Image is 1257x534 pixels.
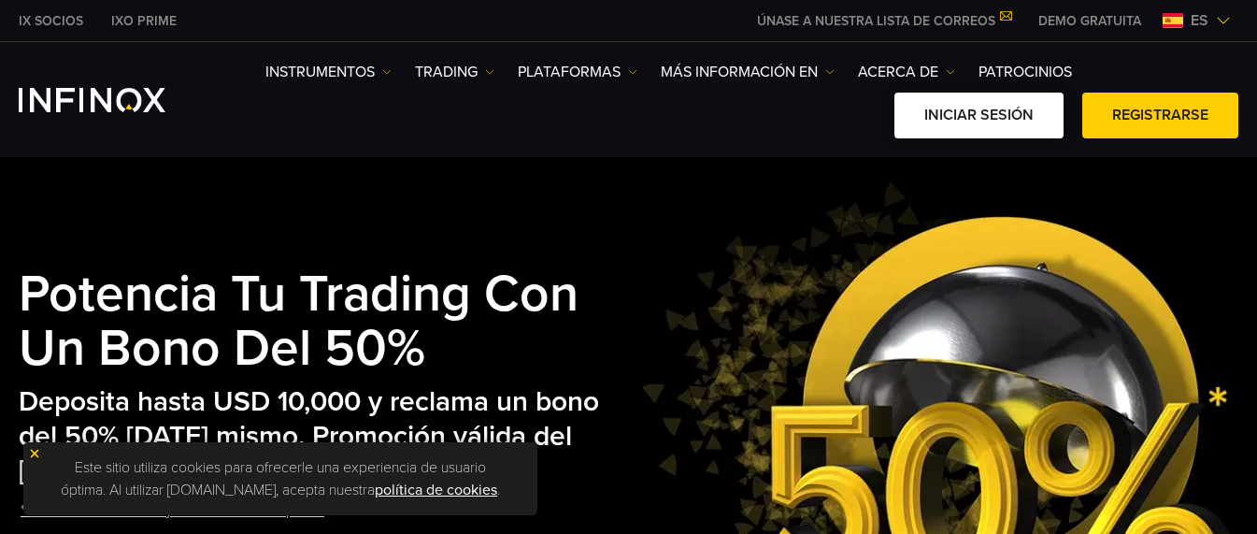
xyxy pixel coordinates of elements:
a: Registrarse [1082,93,1238,138]
a: ACERCA DE [858,61,955,83]
img: yellow close icon [28,447,41,460]
a: INFINOX [5,11,97,31]
a: INFINOX Logo [19,88,209,112]
a: ÚNASE A NUESTRA LISTA DE CORREOS [743,13,1024,29]
a: Más información en [661,61,835,83]
a: Iniciar sesión [894,93,1064,138]
p: Este sitio utiliza cookies para ofrecerle una experiencia de usuario óptima. Al utilizar [DOMAIN_... [33,452,528,506]
a: Patrocinios [978,61,1072,83]
strong: Potencia tu Trading con un Bono del 50% [19,264,579,380]
a: TRADING [415,61,494,83]
a: Instrumentos [265,61,392,83]
a: INFINOX [97,11,191,31]
a: PLATAFORMAS [518,61,637,83]
h2: Deposita hasta USD 10,000 y reclama un bono del 50% [DATE] mismo. Promoción válida del [DATE] has... [19,385,639,488]
span: es [1183,9,1216,32]
a: INFINOX MENU [1024,11,1155,31]
a: *Consulta los términos y condiciones completos [19,488,326,534]
a: política de cookies [375,481,497,499]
